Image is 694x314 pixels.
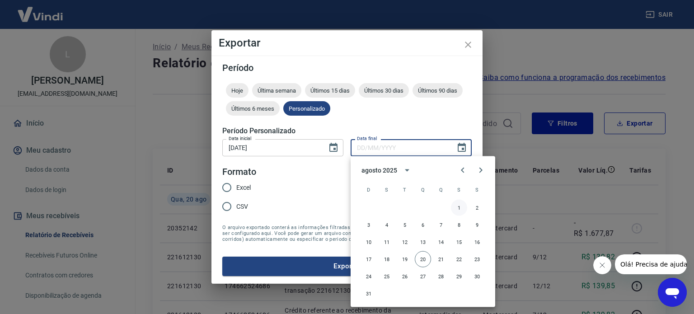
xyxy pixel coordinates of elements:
[226,105,280,112] span: Últimos 6 meses
[252,83,301,98] div: Última semana
[433,251,449,267] button: 21
[472,161,490,179] button: Next month
[415,181,431,199] span: quarta-feira
[283,105,330,112] span: Personalizado
[361,286,377,302] button: 31
[379,234,395,250] button: 11
[451,268,467,285] button: 29
[361,251,377,267] button: 17
[236,183,251,192] span: Excel
[593,256,611,274] iframe: Fechar mensagem
[361,268,377,285] button: 24
[361,234,377,250] button: 10
[399,163,415,178] button: calendar view is open, switch to year view
[451,234,467,250] button: 15
[226,83,249,98] div: Hoje
[413,83,463,98] div: Últimos 90 dias
[222,225,472,242] span: O arquivo exportado conterá as informações filtradas na tela anterior com exceção do período que ...
[397,251,413,267] button: 19
[305,83,355,98] div: Últimos 15 dias
[451,181,467,199] span: sexta-feira
[415,217,431,233] button: 6
[361,165,397,175] div: agosto 2025
[451,200,467,216] button: 1
[252,87,301,94] span: Última semana
[415,251,431,267] button: 20
[469,181,485,199] span: sábado
[433,217,449,233] button: 7
[305,87,355,94] span: Últimos 15 dias
[397,268,413,285] button: 26
[433,268,449,285] button: 28
[379,251,395,267] button: 18
[283,101,330,116] div: Personalizado
[658,278,687,307] iframe: Botão para abrir a janela de mensagens
[219,37,475,48] h4: Exportar
[324,139,342,157] button: Choose date, selected date is 24 de jul de 2025
[379,217,395,233] button: 4
[222,139,321,156] input: DD/MM/YYYY
[413,87,463,94] span: Últimos 90 dias
[351,139,449,156] input: DD/MM/YYYY
[469,217,485,233] button: 9
[222,127,472,136] h5: Período Personalizado
[361,181,377,199] span: domingo
[222,63,472,72] h5: Período
[379,268,395,285] button: 25
[454,161,472,179] button: Previous month
[415,268,431,285] button: 27
[453,139,471,157] button: Choose date
[226,87,249,94] span: Hoje
[451,217,467,233] button: 8
[433,181,449,199] span: quinta-feira
[222,257,472,276] button: Exportar
[359,83,409,98] div: Últimos 30 dias
[359,87,409,94] span: Últimos 30 dias
[361,217,377,233] button: 3
[433,234,449,250] button: 14
[357,135,377,142] label: Data final
[469,234,485,250] button: 16
[222,165,256,178] legend: Formato
[397,217,413,233] button: 5
[229,135,252,142] label: Data inicial
[379,181,395,199] span: segunda-feira
[415,234,431,250] button: 13
[615,254,687,274] iframe: Mensagem da empresa
[469,268,485,285] button: 30
[397,234,413,250] button: 12
[236,202,248,211] span: CSV
[457,34,479,56] button: close
[451,251,467,267] button: 22
[226,101,280,116] div: Últimos 6 meses
[397,181,413,199] span: terça-feira
[469,200,485,216] button: 2
[5,6,76,14] span: Olá! Precisa de ajuda?
[469,251,485,267] button: 23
